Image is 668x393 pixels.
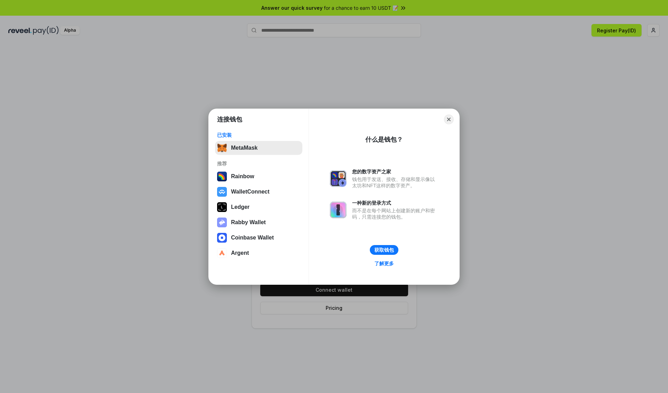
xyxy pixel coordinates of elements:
[217,233,227,243] img: svg+xml,%3Csvg%20width%3D%2228%22%20height%3D%2228%22%20viewBox%3D%220%200%2028%2028%22%20fill%3D...
[215,185,302,199] button: WalletConnect
[231,145,257,151] div: MetaMask
[374,247,394,253] div: 获取钱包
[215,246,302,260] button: Argent
[365,135,403,144] div: 什么是钱包？
[217,160,300,167] div: 推荐
[231,219,266,226] div: Rabby Wallet
[352,168,438,175] div: 您的数字资产之家
[231,250,249,256] div: Argent
[330,170,347,187] img: svg+xml,%3Csvg%20xmlns%3D%22http%3A%2F%2Fwww.w3.org%2F2000%2Fsvg%22%20fill%3D%22none%22%20viewBox...
[370,245,398,255] button: 获取钱包
[231,235,274,241] div: Coinbase Wallet
[352,200,438,206] div: 一种新的登录方式
[217,218,227,227] img: svg+xml,%3Csvg%20xmlns%3D%22http%3A%2F%2Fwww.w3.org%2F2000%2Fsvg%22%20fill%3D%22none%22%20viewBox...
[217,202,227,212] img: svg+xml,%3Csvg%20xmlns%3D%22http%3A%2F%2Fwww.w3.org%2F2000%2Fsvg%22%20width%3D%2228%22%20height%3...
[352,176,438,189] div: 钱包用于发送、接收、存储和显示像以太坊和NFT这样的数字资产。
[231,189,270,195] div: WalletConnect
[231,173,254,180] div: Rainbow
[352,207,438,220] div: 而不是在每个网站上创建新的账户和密码，只需连接您的钱包。
[217,248,227,258] img: svg+xml,%3Csvg%20width%3D%2228%22%20height%3D%2228%22%20viewBox%3D%220%200%2028%2028%22%20fill%3D...
[231,204,249,210] div: Ledger
[215,200,302,214] button: Ledger
[370,259,398,268] a: 了解更多
[330,202,347,218] img: svg+xml,%3Csvg%20xmlns%3D%22http%3A%2F%2Fwww.w3.org%2F2000%2Fsvg%22%20fill%3D%22none%22%20viewBox...
[217,132,300,138] div: 已安装
[215,231,302,245] button: Coinbase Wallet
[374,260,394,267] div: 了解更多
[217,172,227,181] img: svg+xml,%3Csvg%20width%3D%22120%22%20height%3D%22120%22%20viewBox%3D%220%200%20120%20120%22%20fil...
[444,115,454,124] button: Close
[217,187,227,197] img: svg+xml,%3Csvg%20width%3D%2228%22%20height%3D%2228%22%20viewBox%3D%220%200%2028%2028%22%20fill%3D...
[215,215,302,229] button: Rabby Wallet
[217,143,227,153] img: svg+xml,%3Csvg%20fill%3D%22none%22%20height%3D%2233%22%20viewBox%3D%220%200%2035%2033%22%20width%...
[215,170,302,183] button: Rainbow
[217,115,242,124] h1: 连接钱包
[215,141,302,155] button: MetaMask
